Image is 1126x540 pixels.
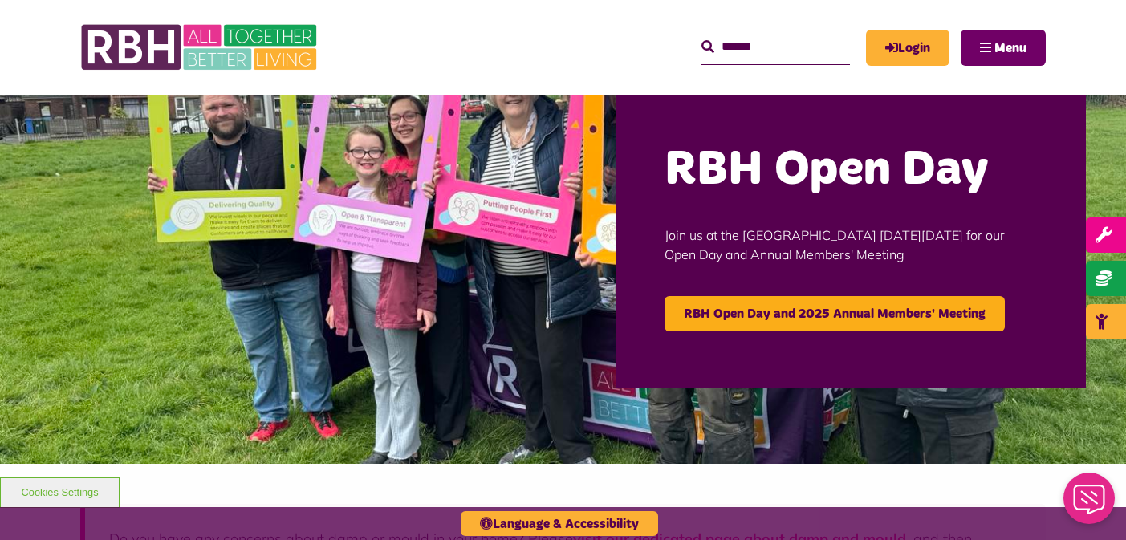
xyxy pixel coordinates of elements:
[701,30,850,64] input: Search
[461,511,658,536] button: Language & Accessibility
[665,201,1038,288] p: Join us at the [GEOGRAPHIC_DATA] [DATE][DATE] for our Open Day and Annual Members' Meeting
[866,30,949,66] a: MyRBH
[665,296,1005,331] a: RBH Open Day and 2025 Annual Members' Meeting
[994,42,1026,55] span: Menu
[1054,468,1126,540] iframe: Netcall Web Assistant for live chat
[961,30,1046,66] button: Navigation
[665,139,1038,201] h2: RBH Open Day
[80,16,321,79] img: RBH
